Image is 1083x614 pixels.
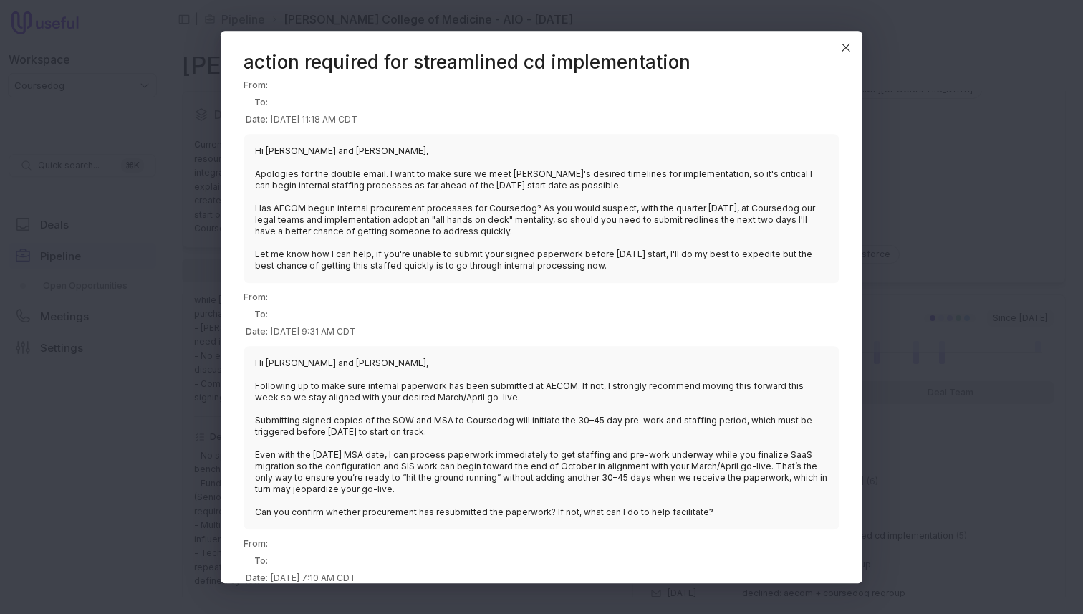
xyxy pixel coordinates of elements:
[244,111,271,128] th: Date:
[271,572,356,583] time: [DATE] 7:10 AM CDT
[271,114,357,125] time: [DATE] 11:18 AM CDT
[244,535,271,552] th: From:
[244,289,271,306] th: From:
[244,552,271,570] th: To:
[244,323,271,340] th: Date:
[244,346,839,529] blockquote: Hi [PERSON_NAME] and [PERSON_NAME], Following up to make sure internal paperwork has been submitt...
[244,570,271,587] th: Date:
[244,54,839,71] header: action required for streamlined cd implementation
[244,94,271,111] th: To:
[244,77,271,94] th: From:
[835,37,857,58] button: Close
[244,134,839,283] blockquote: Hi [PERSON_NAME] and [PERSON_NAME], Apologies for the double email. I want to make sure we meet [...
[271,326,356,337] time: [DATE] 9:31 AM CDT
[244,306,271,323] th: To:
